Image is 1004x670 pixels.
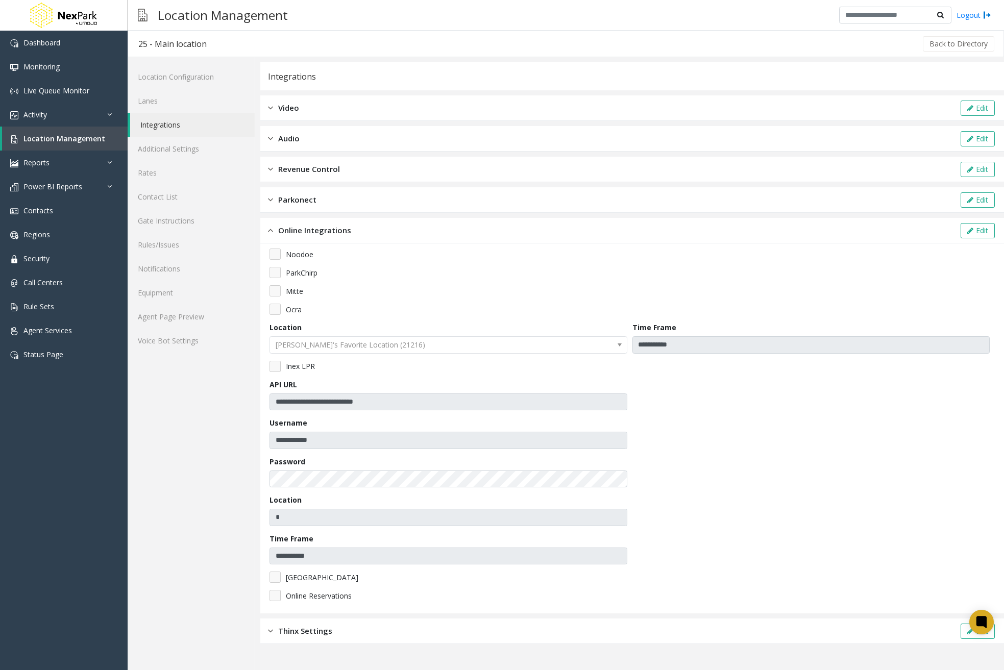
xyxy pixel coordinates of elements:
span: Call Centers [23,278,63,287]
img: 'icon' [10,135,18,143]
label: Username [270,417,307,428]
button: Edit [961,624,995,639]
span: [GEOGRAPHIC_DATA] [286,572,358,583]
div: 25 - Main location [138,37,207,51]
span: Location Management [23,134,105,143]
img: 'icon' [10,279,18,287]
a: Location Configuration [128,65,255,89]
h3: Location Management [153,3,293,28]
button: Edit [961,223,995,238]
span: Noodoe [286,249,313,260]
span: Reports [23,158,50,167]
span: ParkChirp [286,267,317,278]
img: 'icon' [10,183,18,191]
a: Lanes [128,89,255,113]
img: closed [268,194,273,206]
span: Ocra [286,304,302,315]
span: Revenue Control [278,163,340,175]
a: Rules/Issues [128,233,255,257]
span: Agent Services [23,326,72,335]
span: Power BI Reports [23,182,82,191]
a: Notifications [128,257,255,281]
span: Audio [278,133,300,144]
span: Mitte [286,286,303,296]
label: Time Frame [632,322,676,333]
img: closed [268,163,273,175]
img: 'icon' [10,159,18,167]
span: Status Page [23,350,63,359]
img: closed [268,133,273,144]
span: Video [278,102,299,114]
button: Edit [961,131,995,146]
img: closed [268,102,273,114]
a: Voice Bot Settings [128,329,255,353]
label: Location [270,494,302,505]
img: 'icon' [10,255,18,263]
img: 'icon' [10,63,18,71]
a: Agent Page Preview [128,305,255,329]
span: Activity [23,110,47,119]
img: opened [268,225,273,236]
img: 'icon' [10,231,18,239]
span: Parkonect [278,194,316,206]
span: Rule Sets [23,302,54,311]
img: 'icon' [10,111,18,119]
button: Back to Directory [923,36,994,52]
button: Edit [961,192,995,208]
img: logout [983,10,991,20]
a: Gate Instructions [128,209,255,233]
label: API URL [270,379,297,390]
img: closed [268,625,273,637]
a: Integrations [130,113,255,137]
span: Thinx Settings [278,625,332,637]
img: 'icon' [10,39,18,47]
img: pageIcon [138,3,148,28]
img: 'icon' [10,327,18,335]
span: Inex LPR [286,361,315,371]
span: Contacts [23,206,53,215]
a: Rates [128,161,255,185]
a: Additional Settings [128,137,255,161]
button: Edit [961,162,995,177]
span: Online Reservations [286,590,352,601]
a: Logout [957,10,991,20]
div: Integrations [268,70,316,83]
span: Regions [23,230,50,239]
label: Location [270,322,302,333]
a: Contact List [128,185,255,209]
img: 'icon' [10,87,18,95]
img: 'icon' [10,351,18,359]
label: Time Frame [270,533,313,544]
span: Online Integrations [278,225,351,236]
img: 'icon' [10,207,18,215]
span: Dashboard [23,38,60,47]
img: 'icon' [10,303,18,311]
a: Equipment [128,281,255,305]
a: Location Management [2,127,128,151]
span: Security [23,254,50,263]
span: Monitoring [23,62,60,71]
label: Password [270,456,305,467]
button: Edit [961,101,995,116]
span: Live Queue Monitor [23,86,89,95]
